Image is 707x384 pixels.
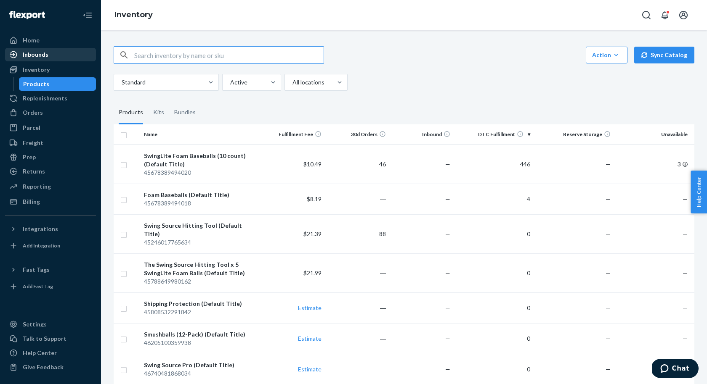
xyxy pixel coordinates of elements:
a: Add Fast Tag [5,280,96,293]
div: Talk to Support [23,334,66,343]
button: Sync Catalog [634,47,694,63]
span: — [606,366,611,373]
td: 446 [454,145,534,184]
div: Parcel [23,124,40,132]
span: — [445,269,450,276]
th: Name [141,124,261,145]
a: Add Integration [5,239,96,252]
input: Search inventory by name or sku [134,47,324,63]
span: — [445,230,450,237]
a: Estimate [298,335,322,342]
button: Open Search Box [638,7,655,24]
a: Settings [5,318,96,331]
div: Billing [23,197,40,206]
div: The Swing Source Hitting Tool x 5 SwingLite Foam Balls (Default Title) [144,260,258,277]
button: Open account menu [675,7,692,24]
td: ― [325,253,389,292]
div: 45808532291842 [144,308,258,316]
div: Home [23,36,40,45]
span: — [606,230,611,237]
div: Shipping Protection (Default Title) [144,300,258,308]
div: SwingLite Foam Baseballs (10 count) (Default Title) [144,152,258,168]
div: Prep [23,153,36,161]
div: 45678389494020 [144,168,258,177]
div: Products [119,101,143,124]
div: Settings [23,320,47,329]
div: Foam Baseballs (Default Title) [144,191,258,199]
a: Home [5,34,96,47]
div: 45788649980162 [144,277,258,286]
div: Bundles [174,101,196,124]
span: — [683,335,688,342]
span: — [606,269,611,276]
span: — [445,335,450,342]
div: 46205100359938 [144,339,258,347]
a: Help Center [5,346,96,360]
span: — [445,304,450,311]
th: Fulfillment Fee [261,124,325,145]
button: Open notifications [656,7,673,24]
div: Freight [23,139,43,147]
div: Help Center [23,349,57,357]
div: Give Feedback [23,363,64,371]
button: Give Feedback [5,360,96,374]
td: 0 [454,253,534,292]
div: Add Fast Tag [23,283,53,290]
div: Replenishments [23,94,67,103]
td: ― [325,184,389,214]
div: Swing Source Pro (Default Title) [144,361,258,369]
a: Freight [5,136,96,150]
a: Orders [5,106,96,119]
button: Close Navigation [79,7,96,24]
span: — [445,366,450,373]
th: Unavailable [614,124,694,145]
div: Inventory [23,66,50,74]
div: Inbounds [23,50,48,59]
div: Smushballs (12-Pack) (Default Title) [144,330,258,339]
span: $8.19 [307,195,322,203]
button: Talk to Support [5,332,96,345]
span: — [445,195,450,203]
a: Parcel [5,121,96,134]
span: — [606,195,611,203]
input: Standard [121,78,122,87]
iframe: Opens a widget where you can chat to one of our agents [652,359,699,380]
span: $21.99 [303,269,322,276]
div: 46740481868034 [144,369,258,378]
td: 46 [325,145,389,184]
span: — [606,335,611,342]
div: 45246017765634 [144,238,258,247]
button: Integrations [5,222,96,236]
a: Estimate [298,366,322,373]
input: Active [229,78,230,87]
th: Inbound [389,124,454,145]
div: Orders [23,108,43,117]
a: Reporting [5,180,96,193]
a: Billing [5,195,96,208]
div: Fast Tags [23,266,50,274]
td: 88 [325,214,389,253]
td: 4 [454,184,534,214]
button: Action [586,47,627,63]
td: ― [325,292,389,323]
span: — [606,160,611,168]
td: 0 [454,323,534,354]
span: — [606,304,611,311]
span: $10.49 [303,160,322,168]
td: 0 [454,292,534,323]
div: Reporting [23,182,51,191]
a: Products [19,77,96,91]
span: — [683,269,688,276]
td: 0 [454,214,534,253]
div: Action [592,51,621,59]
th: Reserve Storage [534,124,614,145]
td: 3 [614,145,694,184]
span: — [445,160,450,168]
a: Inventory [114,10,153,19]
div: Swing Source Hitting Tool (Default Title) [144,221,258,238]
th: 30d Orders [325,124,389,145]
img: Flexport logo [9,11,45,19]
a: Returns [5,165,96,178]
